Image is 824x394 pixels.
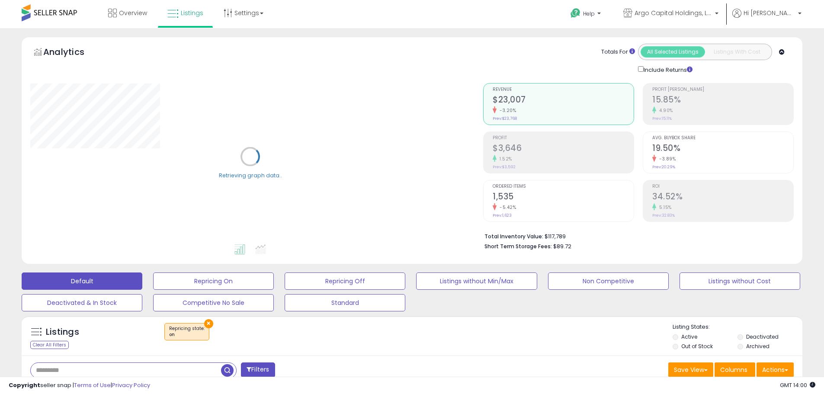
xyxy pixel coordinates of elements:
span: Revenue [493,87,634,92]
span: Help [583,10,595,17]
small: 5.15% [656,204,672,211]
span: ROI [652,184,793,189]
label: Archived [746,343,769,350]
div: Clear All Filters [30,341,69,349]
div: Totals For [601,48,635,56]
button: Save View [668,362,713,377]
i: Get Help [570,8,581,19]
small: Prev: 1,623 [493,213,512,218]
button: Repricing On [153,272,274,290]
span: Argo Capital Holdings, LLLC [635,9,712,17]
a: Hi [PERSON_NAME] [732,9,802,28]
label: Active [681,333,697,340]
span: Overview [119,9,147,17]
strong: Copyright [9,381,40,389]
span: Listings [181,9,203,17]
button: All Selected Listings [641,46,705,58]
div: on [169,332,205,338]
button: Competitive No Sale [153,294,274,311]
small: -3.20% [497,107,516,114]
span: 2025-08-14 14:00 GMT [780,381,815,389]
div: seller snap | | [9,381,150,390]
h2: 34.52% [652,192,793,203]
span: Profit [493,136,634,141]
b: Total Inventory Value: [484,233,543,240]
b: Short Term Storage Fees: [484,243,552,250]
span: Avg. Buybox Share [652,136,793,141]
button: Repricing Off [285,272,405,290]
div: Include Returns [632,64,703,74]
small: Prev: 32.83% [652,213,675,218]
button: Listings without Cost [680,272,800,290]
span: Profit [PERSON_NAME] [652,87,793,92]
div: Retrieving graph data.. [219,171,282,179]
span: Hi [PERSON_NAME] [744,9,795,17]
label: Out of Stock [681,343,713,350]
h5: Analytics [43,46,101,60]
h2: $23,007 [493,95,634,106]
label: Deactivated [746,333,779,340]
small: 1.52% [497,156,512,162]
h2: 1,535 [493,192,634,203]
span: Ordered Items [493,184,634,189]
button: × [204,319,213,328]
li: $117,789 [484,231,787,241]
a: Privacy Policy [112,381,150,389]
a: Terms of Use [74,381,111,389]
small: -3.89% [656,156,676,162]
span: $89.72 [553,242,571,250]
h2: 19.50% [652,143,793,155]
small: Prev: $23,768 [493,116,517,121]
button: Default [22,272,142,290]
small: 4.90% [656,107,673,114]
small: -5.42% [497,204,516,211]
small: Prev: $3,592 [493,164,516,170]
h2: 15.85% [652,95,793,106]
span: Repricing state : [169,325,205,338]
button: Columns [715,362,755,377]
button: Filters [241,362,275,378]
a: Help [564,1,609,28]
button: Actions [757,362,794,377]
button: Standard [285,294,405,311]
small: Prev: 20.29% [652,164,675,170]
p: Listing States: [673,323,802,331]
small: Prev: 15.11% [652,116,672,121]
button: Listings With Cost [705,46,769,58]
h5: Listings [46,326,79,338]
span: Columns [720,365,747,374]
button: Listings without Min/Max [416,272,537,290]
button: Non Competitive [548,272,669,290]
h2: $3,646 [493,143,634,155]
button: Deactivated & In Stock [22,294,142,311]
